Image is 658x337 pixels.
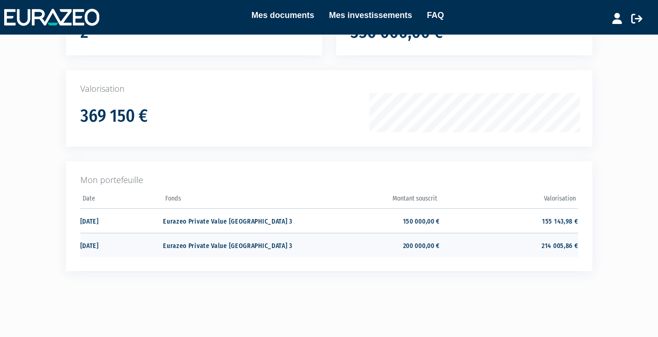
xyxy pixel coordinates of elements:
[163,233,301,257] td: Eurazeo Private Value [GEOGRAPHIC_DATA] 3
[350,23,443,42] h1: 350 000,00 €
[440,233,578,257] td: 214 005,86 €
[440,208,578,233] td: 155 143,98 €
[163,192,301,209] th: Fonds
[329,9,412,22] a: Mes investissements
[80,174,578,186] p: Mon portefeuille
[80,23,88,42] h1: 2
[302,233,440,257] td: 200 000,00 €
[440,192,578,209] th: Valorisation
[80,233,163,257] td: [DATE]
[302,208,440,233] td: 150 000,00 €
[163,208,301,233] td: Eurazeo Private Value [GEOGRAPHIC_DATA] 3
[302,192,440,209] th: Montant souscrit
[80,192,163,209] th: Date
[80,208,163,233] td: [DATE]
[80,106,148,126] h1: 369 150 €
[4,9,99,25] img: 1732889491-logotype_eurazeo_blanc_rvb.png
[80,83,578,95] p: Valorisation
[251,9,314,22] a: Mes documents
[427,9,444,22] a: FAQ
